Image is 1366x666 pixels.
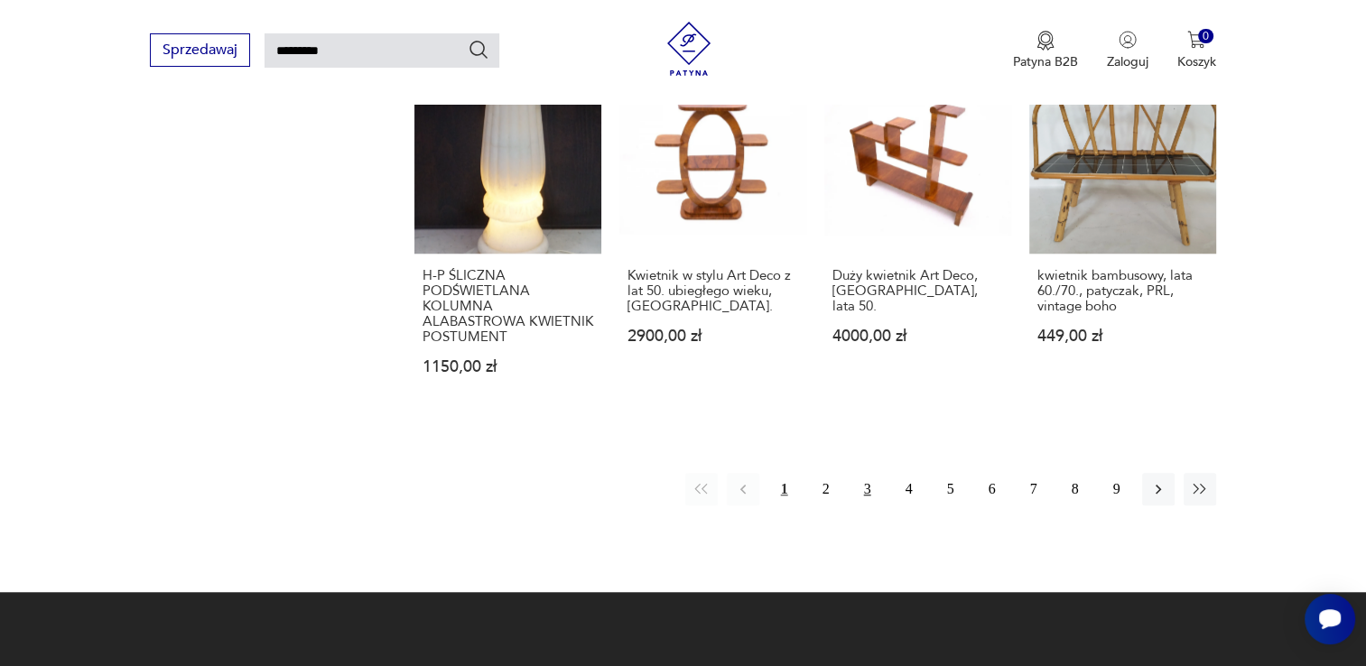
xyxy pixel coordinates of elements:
[1013,31,1078,70] a: Ikona medaluPatyna B2B
[414,67,601,410] a: H-P ŚLICZNA PODŚWIETLANA KOLUMNA ALABASTROWA KWIETNIK POSTUMENTH-P ŚLICZNA PODŚWIETLANA KOLUMNA A...
[1018,473,1050,505] button: 7
[1119,31,1137,49] img: Ikonka użytkownika
[150,45,250,58] a: Sprzedawaj
[1198,29,1213,44] div: 0
[619,67,806,410] a: Kwietnik w stylu Art Deco z lat 50. ubiegłego wieku, Polska.Kwietnik w stylu Art Deco z lat 50. u...
[1037,268,1208,314] h3: kwietnik bambusowy, lata 60./70., patyczak, PRL, vintage boho
[824,67,1011,410] a: Duży kwietnik Art Deco, Polska, lata 50.Duży kwietnik Art Deco, [GEOGRAPHIC_DATA], lata 50.4000,0...
[662,22,716,76] img: Patyna - sklep z meblami i dekoracjami vintage
[934,473,967,505] button: 5
[810,473,842,505] button: 2
[1013,31,1078,70] button: Patyna B2B
[1177,53,1216,70] p: Koszyk
[1059,473,1092,505] button: 8
[423,268,593,345] h3: H-P ŚLICZNA PODŚWIETLANA KOLUMNA ALABASTROWA KWIETNIK POSTUMENT
[1305,594,1355,644] iframe: Smartsupp widget button
[851,473,884,505] button: 3
[468,39,489,60] button: Szukaj
[832,328,1003,344] p: 4000,00 zł
[1107,31,1148,70] button: Zaloguj
[1013,53,1078,70] p: Patyna B2B
[1029,67,1216,410] a: kwietnik bambusowy, lata 60./70., patyczak, PRL, vintage bohokwietnik bambusowy, lata 60./70., pa...
[768,473,801,505] button: 1
[423,359,593,375] p: 1150,00 zł
[1187,31,1205,49] img: Ikona koszyka
[1177,31,1216,70] button: 0Koszyk
[150,33,250,67] button: Sprzedawaj
[976,473,1008,505] button: 6
[832,268,1003,314] h3: Duży kwietnik Art Deco, [GEOGRAPHIC_DATA], lata 50.
[1036,31,1055,51] img: Ikona medalu
[1101,473,1133,505] button: 9
[627,328,798,344] p: 2900,00 zł
[893,473,925,505] button: 4
[1107,53,1148,70] p: Zaloguj
[1037,328,1208,344] p: 449,00 zł
[627,268,798,314] h3: Kwietnik w stylu Art Deco z lat 50. ubiegłego wieku, [GEOGRAPHIC_DATA].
